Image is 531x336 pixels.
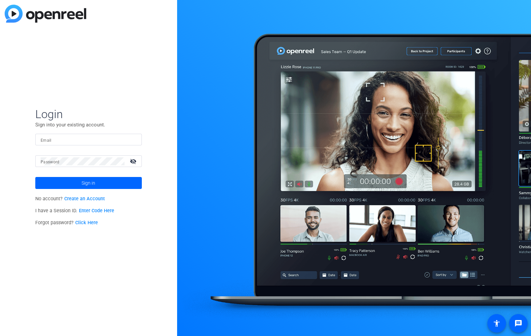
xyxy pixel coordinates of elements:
[41,138,52,143] mat-label: Email
[514,319,522,327] mat-icon: message
[41,136,136,144] input: Enter Email Address
[35,107,142,121] span: Login
[35,177,142,189] button: Sign in
[35,196,105,202] span: No account?
[5,5,86,23] img: blue-gradient.svg
[493,319,501,327] mat-icon: accessibility
[82,175,95,191] span: Sign in
[35,208,114,214] span: I have a Session ID.
[126,156,142,166] mat-icon: visibility_off
[75,220,98,226] a: Click Here
[79,208,114,214] a: Enter Code Here
[64,196,105,202] a: Create an Account
[41,160,60,164] mat-label: Password
[35,220,98,226] span: Forgot password?
[35,121,142,128] p: Sign into your existing account.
